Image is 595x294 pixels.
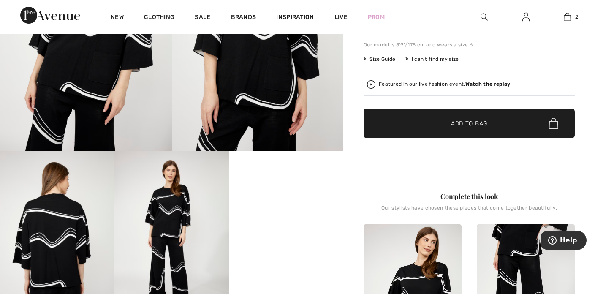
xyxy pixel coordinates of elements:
[465,81,511,87] strong: Watch the replay
[195,14,210,22] a: Sale
[364,205,575,218] div: Our stylists have chosen these pieces that come together beautifully.
[20,7,80,24] img: 1ère Avenue
[516,12,536,22] a: Sign In
[364,191,575,201] div: Complete this look
[276,14,314,22] span: Inspiration
[541,231,587,252] iframe: Opens a widget where you can find more information
[547,12,588,22] a: 2
[334,13,348,22] a: Live
[564,12,571,22] img: My Bag
[379,82,510,87] div: Featured in our live fashion event.
[549,118,558,129] img: Bag.svg
[364,41,575,49] div: Our model is 5'9"/175 cm and wears a size 6.
[522,12,530,22] img: My Info
[364,109,575,138] button: Add to Bag
[575,13,578,21] span: 2
[231,14,256,22] a: Brands
[481,12,488,22] img: search the website
[368,13,385,22] a: Prom
[144,14,174,22] a: Clothing
[111,14,124,22] a: New
[229,151,343,209] video: Your browser does not support the video tag.
[367,80,375,89] img: Watch the replay
[451,119,487,128] span: Add to Bag
[364,55,395,63] span: Size Guide
[405,55,459,63] div: I can't find my size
